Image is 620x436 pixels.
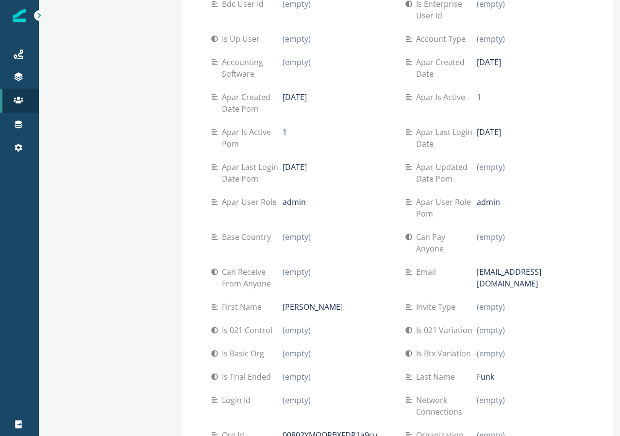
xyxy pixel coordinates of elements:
[416,91,469,103] p: Apar is active
[416,348,475,359] p: Is btx variation
[416,161,477,184] p: Apar updated date pom
[477,348,505,359] p: (empty)
[283,126,287,138] p: 1
[477,196,500,208] p: admin
[477,394,505,406] p: (empty)
[13,9,26,22] img: Inflection
[222,33,264,45] p: is up user
[477,324,505,336] p: (empty)
[283,196,306,208] p: admin
[283,348,311,359] p: (empty)
[416,394,477,418] p: Network connections
[222,196,281,208] p: Apar user role
[416,301,459,313] p: Invite type
[477,91,481,103] p: 1
[416,231,477,254] p: Can pay anyone
[416,371,459,383] p: Last name
[416,126,477,150] p: Apar last login date
[283,324,311,336] p: (empty)
[222,231,275,243] p: Base country
[222,161,283,184] p: Apar last login date pom
[416,56,477,80] p: Apar created date
[222,91,283,115] p: Apar created date pom
[416,196,477,219] p: Apar user role pom
[222,126,283,150] p: Apar is active pom
[416,324,476,336] p: Is 021 variation
[477,266,584,289] p: [EMAIL_ADDRESS][DOMAIN_NAME]
[283,91,307,103] p: [DATE]
[222,301,266,313] p: First name
[283,56,311,68] p: (empty)
[477,56,501,68] p: [DATE]
[283,266,311,278] p: (empty)
[283,371,311,383] p: (empty)
[283,394,311,406] p: (empty)
[283,301,343,313] p: [PERSON_NAME]
[477,33,505,45] p: (empty)
[222,266,283,289] p: Can receive from anyone
[416,266,440,278] p: Email
[222,324,276,336] p: Is 021 control
[283,33,311,45] p: (empty)
[222,348,268,359] p: Is basic org
[477,161,505,173] p: (empty)
[477,231,505,243] p: (empty)
[222,371,275,383] p: Is trial ended
[477,126,501,138] p: [DATE]
[477,371,494,383] p: Funk
[477,301,505,313] p: (empty)
[222,394,254,406] p: Login id
[222,56,283,80] p: Accounting software
[283,161,307,173] p: [DATE]
[416,33,469,45] p: Account type
[283,231,311,243] p: (empty)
